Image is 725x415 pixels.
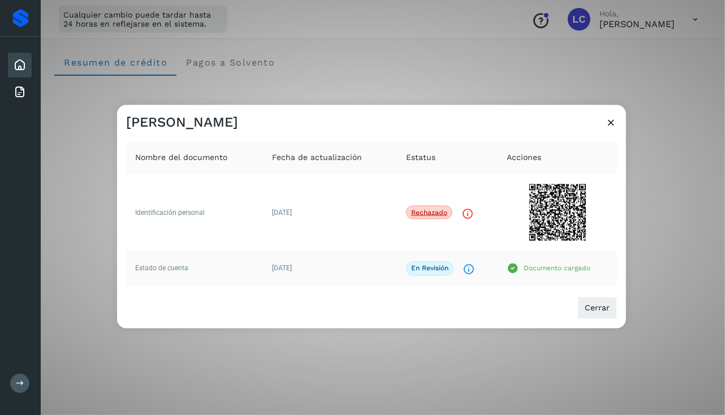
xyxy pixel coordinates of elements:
span: Cerrar [585,304,610,312]
p: En revisión [411,265,448,273]
p: Documento cargado [524,265,591,273]
div: Inicio [8,53,32,77]
span: Estatus [406,152,435,163]
span: [DATE] [272,209,292,217]
p: Rechazado [411,208,447,216]
div: Facturas [8,80,32,105]
span: Identificación personal [135,209,205,217]
span: Fecha de actualización [272,152,362,163]
span: Nombre del documento [135,152,227,163]
img: Scan me! [529,184,586,241]
span: Estado de cuenta [135,265,188,273]
h3: [PERSON_NAME] [126,114,238,131]
button: Cerrar [577,296,617,319]
div: https://saas-onboarding.incodesmile.com/solventoprod988/flow/652eb08ccbf107cf1d5e6a4f?uuid=7bddcb... [529,184,586,241]
span: [DATE] [272,265,292,273]
span: Acciones [507,152,542,163]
